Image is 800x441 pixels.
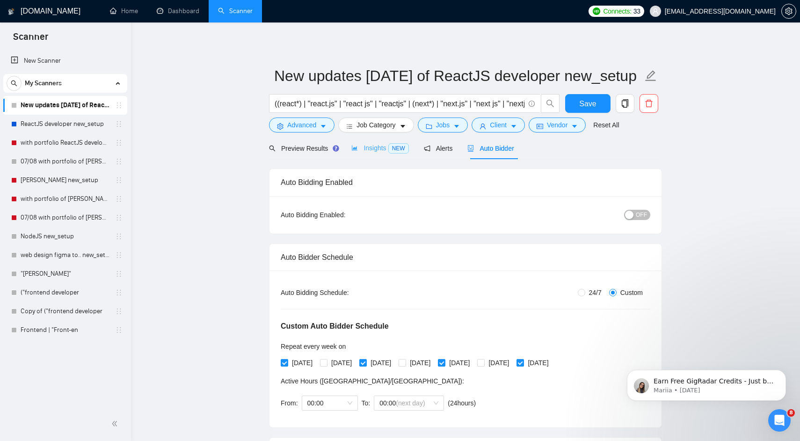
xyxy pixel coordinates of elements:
span: To: [362,399,371,407]
span: search [7,80,21,87]
span: holder [115,251,123,259]
button: search [7,76,22,91]
button: folderJobscaret-down [418,118,468,132]
span: 00:00 [307,396,352,410]
button: setting [781,4,796,19]
a: searchScanner [218,7,253,15]
span: holder [115,289,123,296]
span: Job Category [356,120,395,130]
a: [PERSON_NAME] new_setup [21,171,109,190]
button: idcardVendorcaret-down [529,118,586,132]
a: homeHome [110,7,138,15]
span: NEW [388,143,409,154]
span: [DATE] [367,358,395,368]
img: upwork-logo.png [593,7,600,15]
span: [DATE] [406,358,434,368]
a: with portfolio of [PERSON_NAME] new_setup [21,190,109,208]
span: Scanner [6,30,56,50]
button: copy [616,94,634,113]
span: Active Hours ( [GEOGRAPHIC_DATA]/[GEOGRAPHIC_DATA] ): [281,377,464,385]
span: setting [277,123,284,130]
div: Auto Bidder Schedule [281,244,650,271]
span: holder [115,326,123,334]
div: Auto Bidding Enabled: [281,210,404,220]
span: My Scanners [25,74,62,93]
a: web design figma to.. new_setup [21,246,109,265]
span: holder [115,214,123,221]
a: Frontend | "Front-en [21,321,109,339]
span: holder [115,233,123,240]
a: 07/08 with portfolio of [PERSON_NAME] new_setup [21,208,109,227]
a: with portfolio ReactJS developer new_setup [21,133,109,152]
span: [DATE] [524,358,552,368]
a: Copy of ("frontend developer [21,302,109,321]
span: 00:00 [379,396,438,410]
div: Tooltip anchor [332,144,340,153]
span: Vendor [547,120,567,130]
span: info-circle [529,101,535,107]
span: [DATE] [445,358,473,368]
span: From: [281,399,298,407]
button: delete [640,94,658,113]
span: [DATE] [327,358,356,368]
a: "[PERSON_NAME]" [21,265,109,283]
span: caret-down [571,123,578,130]
button: barsJob Categorycaret-down [338,118,414,132]
span: double-left [111,419,121,428]
span: 24/7 [585,287,605,298]
span: holder [115,270,123,278]
span: Preview Results [269,145,336,152]
span: search [269,145,276,152]
a: dashboardDashboard [157,7,199,15]
a: NodeJS new_setup [21,227,109,246]
a: New updates [DATE] of ReactJS developer new_setup [21,96,109,115]
span: caret-down [510,123,517,130]
span: copy [616,99,634,108]
button: userClientcaret-down [472,118,525,132]
a: New Scanner [11,51,120,70]
span: caret-down [320,123,327,130]
a: ReactJS developer new_setup [21,115,109,133]
button: settingAdvancedcaret-down [269,118,335,132]
input: Search Freelance Jobs... [275,98,524,110]
span: Jobs [436,120,450,130]
span: holder [115,120,123,128]
a: 07/08 with portfolio of [PERSON_NAME] new_setup [21,152,109,171]
span: folder [426,123,432,130]
span: OFF [636,210,647,220]
a: setting [781,7,796,15]
span: holder [115,308,123,315]
span: search [541,99,559,108]
iframe: Intercom notifications message [613,350,800,416]
div: Auto Bidding Enabled [281,169,650,196]
span: robot [467,145,474,152]
span: (next day) [396,399,425,407]
span: area-chart [351,145,358,151]
iframe: Intercom live chat [768,409,791,432]
div: Auto Bidding Schedule: [281,287,404,298]
span: ( 24 hours) [448,399,476,407]
span: holder [115,176,123,184]
span: user [652,8,659,15]
button: Save [565,94,611,113]
span: caret-down [400,123,406,130]
span: Insights [351,144,408,152]
span: Alerts [424,145,453,152]
span: [DATE] [288,358,316,368]
span: caret-down [453,123,460,130]
span: holder [115,158,123,165]
span: setting [782,7,796,15]
span: 33 [633,6,640,16]
a: ("frontend developer [21,283,109,302]
span: Advanced [287,120,316,130]
span: Connects: [603,6,631,16]
span: Save [579,98,596,110]
span: Client [490,120,507,130]
span: bars [346,123,353,130]
span: Repeat every week on [281,343,346,350]
span: user [480,123,486,130]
